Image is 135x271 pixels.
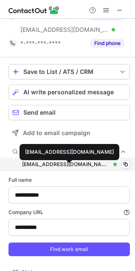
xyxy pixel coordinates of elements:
button: Add to email campaign [8,125,130,141]
img: ContactOut v5.3.10 [8,5,59,15]
span: Find work email [22,148,120,155]
label: Company URL [8,209,130,216]
button: AI write personalized message [8,85,130,100]
div: Save to List / ATS / CRM [23,68,115,75]
button: Find work email [8,243,130,256]
label: Full name [8,176,130,184]
span: AI write personalized message [23,89,114,96]
div: [EMAIL_ADDRESS][DOMAIN_NAME] [22,161,110,168]
span: Send email [23,109,56,116]
button: Find work email [8,146,130,158]
span: [EMAIL_ADDRESS][DOMAIN_NAME] [20,26,109,34]
button: Reveal Button [90,39,124,48]
button: save-profile-one-click [8,64,130,79]
span: Add to email campaign [23,130,90,136]
button: Send email [8,105,130,120]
